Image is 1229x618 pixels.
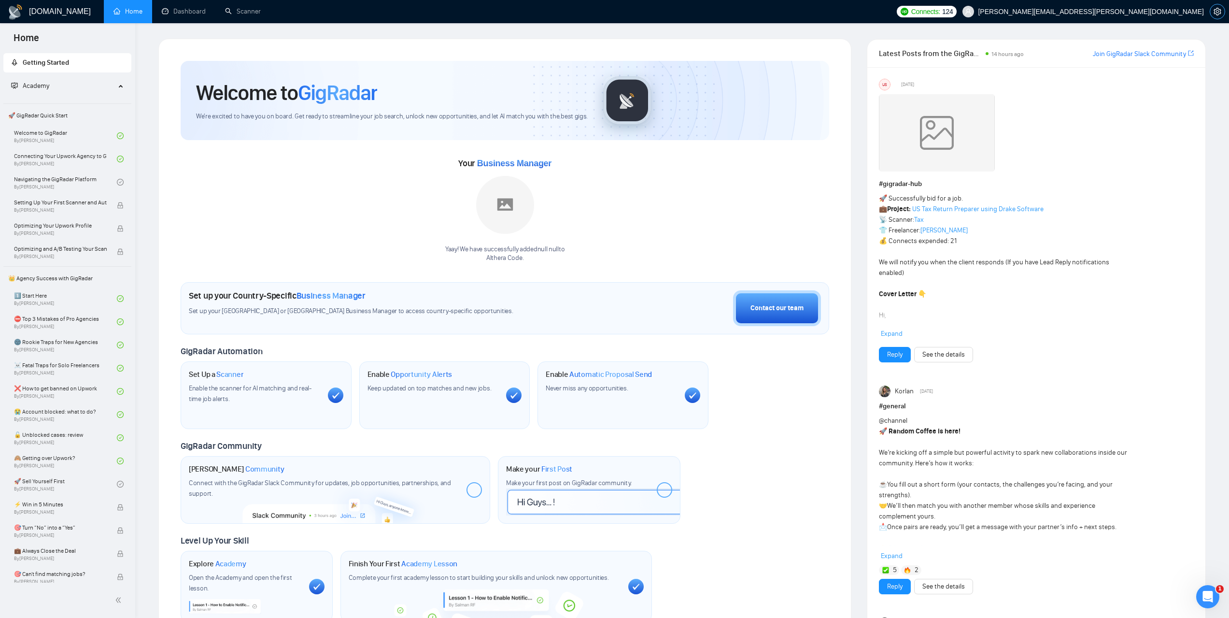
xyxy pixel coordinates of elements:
span: 📩 [879,523,887,531]
div: US [879,79,890,90]
span: Enable the scanner for AI matching and real-time job alerts. [189,384,311,403]
span: Automatic Proposal Send [569,370,652,379]
div: Contact our team [750,303,804,314]
span: Korlan [895,386,914,397]
span: lock [117,225,124,232]
strong: Random Coffee is here! [889,427,961,435]
span: 124 [942,6,953,17]
span: lock [117,527,124,534]
span: Expand [881,552,903,560]
h1: Set Up a [189,370,243,379]
h1: # general [879,401,1194,412]
span: 🚀 [879,427,887,435]
span: Academy [11,82,49,90]
span: ⚡ Win in 5 Minutes [14,500,107,509]
img: gigradar-logo.png [603,76,651,125]
span: By [PERSON_NAME] [14,556,107,561]
span: [DATE] [901,80,914,89]
button: See the details [914,347,973,362]
a: Join GigRadar Slack Community [1093,49,1186,59]
span: Complete your first academy lesson to start building your skills and unlock new opportunities. [349,574,609,582]
span: Business Manager [477,158,551,168]
span: rocket [11,59,18,66]
span: By [PERSON_NAME] [14,254,107,259]
span: Latest Posts from the GigRadar Community [879,47,982,59]
span: Academy [215,559,246,569]
span: First Post [541,464,572,474]
span: check-circle [117,156,124,162]
span: lock [117,574,124,580]
h1: [PERSON_NAME] [189,464,284,474]
a: See the details [922,349,965,360]
span: check-circle [117,179,124,186]
span: Your [458,158,551,169]
span: lock [117,504,124,511]
span: check-circle [117,132,124,139]
a: Welcome to GigRadarBy[PERSON_NAME] [14,125,117,146]
a: Connecting Your Upwork Agency to GigRadarBy[PERSON_NAME] [14,148,117,170]
span: Home [6,31,47,51]
img: Korlan [879,386,890,397]
p: Althera Code . [445,254,565,263]
span: check-circle [117,342,124,348]
span: 5 [893,565,897,575]
iframe: Intercom live chat [1196,585,1219,608]
h1: Make your [506,464,572,474]
span: Make your first post on GigRadar community. [506,479,632,487]
span: check-circle [117,295,124,302]
span: By [PERSON_NAME] [14,230,107,236]
a: Fill out the form here [889,544,949,552]
span: Level Up Your Skill [181,535,249,546]
strong: Cover Letter 👇 [879,290,926,298]
a: Navigating the GigRadar PlatformBy[PERSON_NAME] [14,172,117,193]
a: Reply [887,349,903,360]
span: 1 [1216,585,1224,593]
a: 1️⃣ Start HereBy[PERSON_NAME] [14,288,117,309]
img: placeholder.png [476,176,534,234]
span: ☕ [879,480,887,489]
img: weqQh+iSagEgQAAAABJRU5ErkJggg== [879,94,995,172]
span: check-circle [117,318,124,325]
span: Keep updated on top matches and new jobs. [367,384,492,392]
a: 🙈 Getting over Upwork?By[PERSON_NAME] [14,450,117,472]
a: searchScanner [225,7,261,15]
span: 14 hours ago [991,51,1024,57]
span: 🤝 [879,502,887,510]
strong: Project: [887,205,911,213]
a: ⛔ Top 3 Mistakes of Pro AgenciesBy[PERSON_NAME] [14,311,117,332]
span: lock [117,202,124,209]
span: 👉 [879,544,887,552]
span: By [PERSON_NAME] [14,579,107,585]
span: check-circle [117,434,124,441]
span: check-circle [117,365,124,372]
h1: Enable [367,370,452,379]
span: [DATE] [920,387,933,396]
img: upwork-logo.png [901,8,908,15]
a: setting [1210,8,1225,15]
a: 🌚 Rookie Traps for New AgenciesBy[PERSON_NAME] [14,334,117,356]
span: GigRadar Community [181,441,262,451]
span: check-circle [117,458,124,464]
a: 😭 Account blocked: what to do?By[PERSON_NAME] [14,404,117,425]
span: Academy [23,82,49,90]
a: dashboardDashboard [162,7,206,15]
span: Scanner [216,370,243,379]
span: Expand [881,330,903,338]
img: logo [8,4,23,20]
span: export [1188,49,1194,57]
span: user [965,8,972,15]
img: 🔥 [904,567,911,574]
button: setting [1210,4,1225,19]
button: Reply [879,347,911,362]
a: ❌ How to get banned on UpworkBy[PERSON_NAME] [14,381,117,402]
button: See the details [914,579,973,594]
span: Connect with the GigRadar Slack Community for updates, job opportunities, partnerships, and support. [189,479,451,498]
span: fund-projection-screen [11,82,18,89]
span: check-circle [117,481,124,488]
span: @channel [879,417,907,425]
a: US Tax Return Preparer using Drake Software [912,205,1044,213]
h1: Finish Your First [349,559,457,569]
span: Optimizing and A/B Testing Your Scanner for Better Results [14,244,107,254]
span: We're excited to have you on board. Get ready to streamline your job search, unlock new opportuni... [196,112,588,121]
